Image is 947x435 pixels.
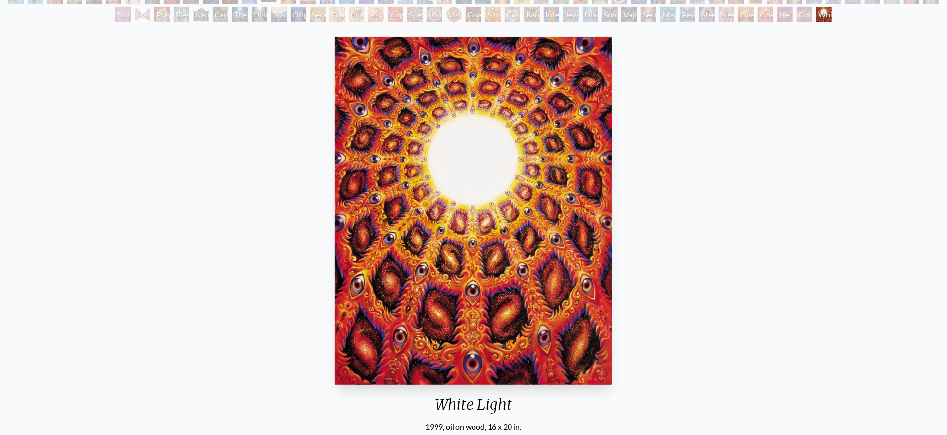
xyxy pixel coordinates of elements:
div: Bardo Being [524,7,540,22]
img: White-Light-1999-Alex-Grey-watermarked.jpg [335,37,613,385]
div: Oversoul [738,7,754,22]
div: Secret Writing Being [641,7,656,22]
div: Psychomicrograph of a Fractal Paisley Cherub Feather Tip [368,7,384,22]
div: Fractal Eyes [329,7,345,22]
div: Vajra Being [621,7,637,22]
div: Vision Crystal Tondo [446,7,462,22]
div: Praying Hands [154,7,170,22]
div: Jewel Being [563,7,579,22]
div: Blessing Hand [174,7,189,22]
div: Peyote Being [680,7,695,22]
div: Caring [213,7,228,22]
div: Guardian of Infinite Vision [466,7,481,22]
div: Diamond Being [583,7,598,22]
div: Interbeing [544,7,559,22]
div: Seraphic Transport Docking on the Third Eye [310,7,326,22]
div: Song of Vajra Being [602,7,618,22]
div: Dying [252,7,267,22]
div: Angel Skin [388,7,403,22]
div: Ophanic Eyelash [349,7,364,22]
div: 1999, oil on wood, 16 x 20 in. [331,421,617,433]
div: Spirit Animates the Flesh [115,7,131,22]
div: Steeplehead 2 [719,7,734,22]
div: Godself [797,7,812,22]
div: Nature of Mind [193,7,209,22]
div: Mayan Being [660,7,676,22]
div: The Soul Finds It's Way [232,7,248,22]
div: Vision Crystal [427,7,442,22]
div: Hands that See [135,7,150,22]
div: Transfiguration [271,7,287,22]
div: White Light [331,396,617,421]
div: Steeplehead 1 [699,7,715,22]
div: Cosmic Elf [505,7,520,22]
div: Net of Being [777,7,793,22]
div: Spectral Lotus [407,7,423,22]
div: Original Face [291,7,306,22]
div: Sunyata [485,7,501,22]
div: One [758,7,773,22]
div: White Light [816,7,832,22]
